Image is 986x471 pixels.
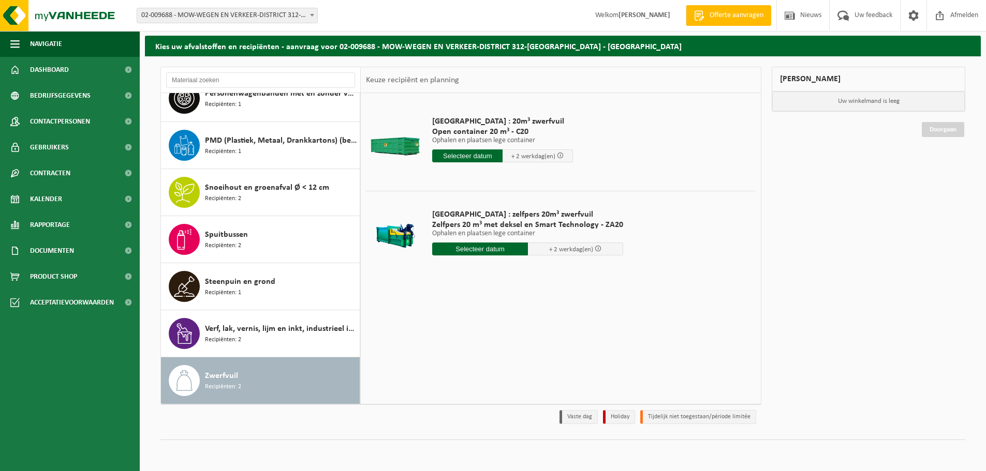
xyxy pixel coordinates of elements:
[205,276,275,288] span: Steenpuin en grond
[205,288,241,298] span: Recipiënten: 1
[432,116,573,127] span: [GEOGRAPHIC_DATA] : 20m³ zwerfvuil
[30,290,114,315] span: Acceptatievoorwaarden
[619,11,670,19] strong: [PERSON_NAME]
[772,92,965,111] p: Uw winkelmand is leeg
[145,36,981,56] h2: Kies uw afvalstoffen en recipiënten - aanvraag voor 02-009688 - MOW-WEGEN EN VERKEER-DISTRICT 312...
[166,72,355,88] input: Materiaal zoeken
[686,5,771,26] a: Offerte aanvragen
[161,263,360,310] button: Steenpuin en grond Recipiënten: 1
[30,238,74,264] span: Documenten
[30,134,69,160] span: Gebruikers
[161,357,360,404] button: Zwerfvuil Recipiënten: 2
[603,410,635,424] li: Holiday
[549,246,593,253] span: + 2 werkdag(en)
[161,169,360,216] button: Snoeihout en groenafval Ø < 12 cm Recipiënten: 2
[205,323,357,335] span: Verf, lak, vernis, lijm en inkt, industrieel in kleinverpakking
[137,8,317,23] span: 02-009688 - MOW-WEGEN EN VERKEER-DISTRICT 312-KORTRIJK - KORTRIJK
[30,212,70,238] span: Rapportage
[205,194,241,204] span: Recipiënten: 2
[205,181,329,194] span: Snoeihout en groenafval Ø < 12 cm
[432,149,503,162] input: Selecteer datum
[432,209,623,220] span: [GEOGRAPHIC_DATA] : zelfpers 20m³ zwerfvuil
[30,186,62,212] span: Kalender
[205,229,248,241] span: Spuitbussen
[511,153,555,160] span: + 2 werkdag(en)
[205,147,241,157] span: Recipiënten: 1
[205,370,238,382] span: Zwerfvuil
[30,31,62,57] span: Navigatie
[772,67,965,92] div: [PERSON_NAME]
[161,75,360,122] button: Personenwagenbanden met en zonder velg Recipiënten: 1
[640,410,756,424] li: Tijdelijk niet toegestaan/période limitée
[205,335,241,345] span: Recipiënten: 2
[161,310,360,357] button: Verf, lak, vernis, lijm en inkt, industrieel in kleinverpakking Recipiënten: 2
[205,134,357,147] span: PMD (Plastiek, Metaal, Drankkartons) (bedrijven)
[30,264,77,290] span: Product Shop
[922,122,964,137] a: Doorgaan
[205,100,241,110] span: Recipiënten: 1
[432,230,623,237] p: Ophalen en plaatsen lege container
[432,220,623,230] span: Zelfpers 20 m³ met deksel en Smart Technology - ZA20
[30,109,90,134] span: Contactpersonen
[205,241,241,251] span: Recipiënten: 2
[205,382,241,392] span: Recipiënten: 2
[161,122,360,169] button: PMD (Plastiek, Metaal, Drankkartons) (bedrijven) Recipiënten: 1
[432,127,573,137] span: Open container 20 m³ - C20
[30,160,70,186] span: Contracten
[361,67,464,93] div: Keuze recipiënt en planning
[161,216,360,263] button: Spuitbussen Recipiënten: 2
[137,8,318,23] span: 02-009688 - MOW-WEGEN EN VERKEER-DISTRICT 312-KORTRIJK - KORTRIJK
[707,10,766,21] span: Offerte aanvragen
[30,57,69,83] span: Dashboard
[30,83,91,109] span: Bedrijfsgegevens
[560,410,598,424] li: Vaste dag
[432,242,528,255] input: Selecteer datum
[432,137,573,144] p: Ophalen en plaatsen lege container
[205,87,357,100] span: Personenwagenbanden met en zonder velg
